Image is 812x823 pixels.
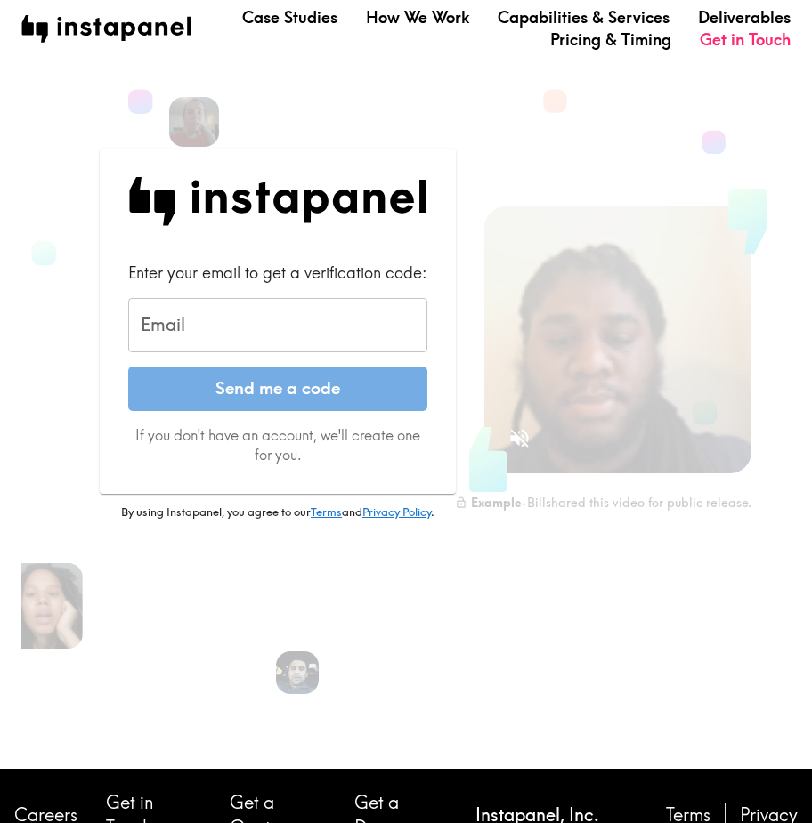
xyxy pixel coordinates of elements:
[242,6,337,28] a: Case Studies
[366,6,469,28] a: How We Work
[471,495,521,511] b: Example
[498,6,670,28] a: Capabilities & Services
[169,97,219,147] img: Elizabeth
[362,504,431,519] a: Privacy Policy
[500,419,539,457] button: Sound is off
[21,15,191,43] img: instapanel
[128,262,427,284] div: Enter your email to get a verification code:
[700,28,791,51] a: Get in Touch
[455,495,751,511] div: - Bill shared this video for public release.
[550,28,671,51] a: Pricing & Timing
[100,504,456,520] p: By using Instapanel, you agree to our and .
[276,651,319,694] img: Ronak
[128,367,427,411] button: Send me a code
[311,504,342,519] a: Terms
[698,6,791,28] a: Deliverables
[128,177,427,226] img: Instapanel
[128,425,427,465] p: If you don't have an account, we'll create one for you.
